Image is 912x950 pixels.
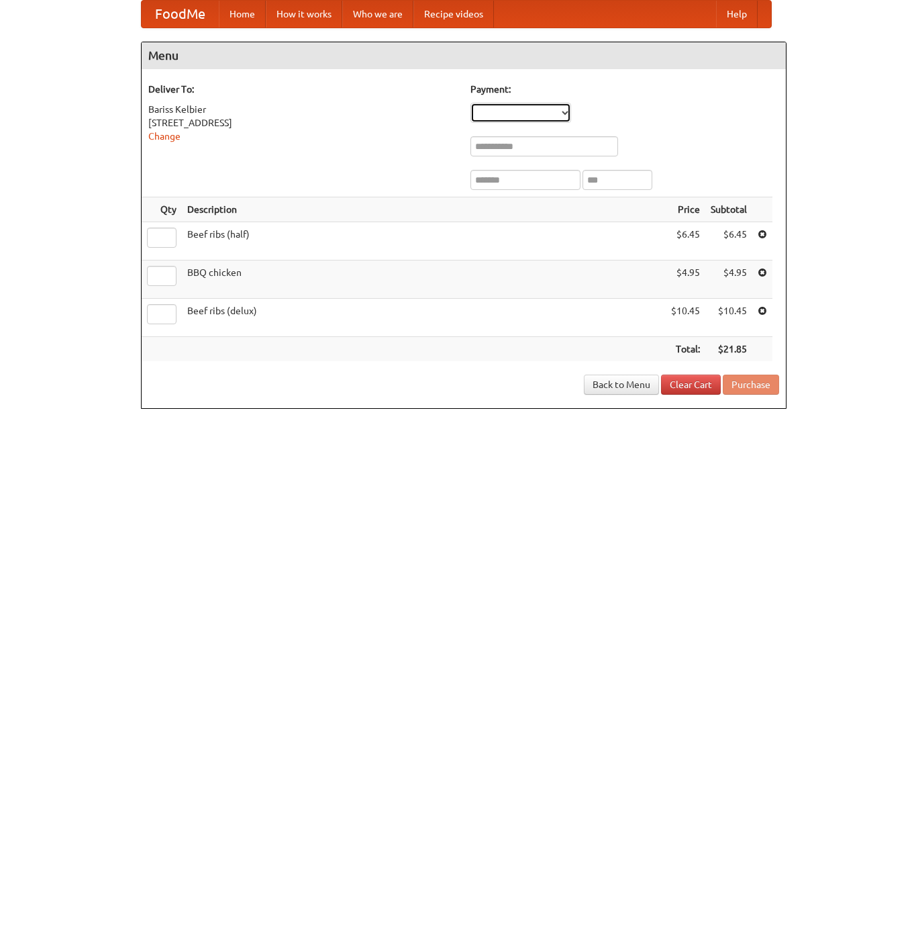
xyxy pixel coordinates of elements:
td: $6.45 [705,222,752,260]
h4: Menu [142,42,786,69]
div: Bariss Kelbier [148,103,457,116]
td: Beef ribs (delux) [182,299,666,337]
td: Beef ribs (half) [182,222,666,260]
td: $6.45 [666,222,705,260]
h5: Deliver To: [148,83,457,96]
a: How it works [266,1,342,28]
td: BBQ chicken [182,260,666,299]
h5: Payment: [470,83,779,96]
a: Recipe videos [413,1,494,28]
th: Total: [666,337,705,362]
a: FoodMe [142,1,219,28]
a: Home [219,1,266,28]
th: Qty [142,197,182,222]
a: Help [716,1,758,28]
a: Who we are [342,1,413,28]
th: Price [666,197,705,222]
td: $4.95 [705,260,752,299]
a: Back to Menu [584,375,659,395]
td: $10.45 [705,299,752,337]
td: $10.45 [666,299,705,337]
th: Subtotal [705,197,752,222]
td: $4.95 [666,260,705,299]
div: [STREET_ADDRESS] [148,116,457,130]
a: Change [148,131,181,142]
button: Purchase [723,375,779,395]
a: Clear Cart [661,375,721,395]
th: $21.85 [705,337,752,362]
th: Description [182,197,666,222]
